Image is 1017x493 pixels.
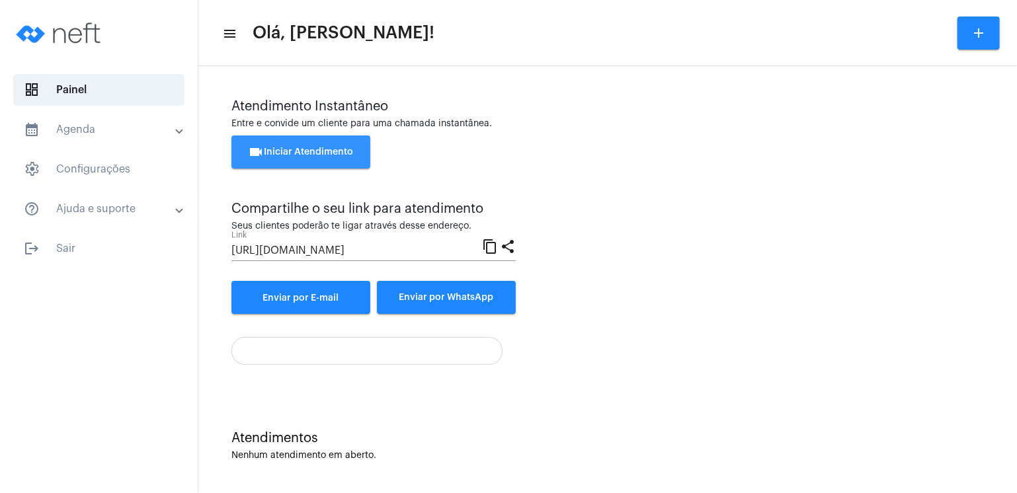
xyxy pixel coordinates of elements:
mat-icon: sidenav icon [24,201,40,217]
mat-icon: sidenav icon [24,122,40,137]
button: Enviar por WhatsApp [377,281,516,314]
mat-panel-title: Agenda [24,122,177,137]
span: Configurações [13,153,184,185]
span: Sair [13,233,184,264]
mat-icon: content_copy [482,238,498,254]
span: Olá, [PERSON_NAME]! [253,22,434,44]
span: Painel [13,74,184,106]
button: Iniciar Atendimento [231,135,370,169]
mat-icon: share [500,238,516,254]
div: Nenhum atendimento em aberto. [231,451,984,461]
div: Atendimentos [231,431,984,445]
span: sidenav icon [24,82,40,98]
span: sidenav icon [24,161,40,177]
div: Compartilhe o seu link para atendimento [231,202,516,216]
mat-icon: videocam [249,144,264,160]
div: Seus clientes poderão te ligar através desse endereço. [231,221,516,231]
div: Entre e convide um cliente para uma chamada instantânea. [231,119,984,129]
span: Enviar por E-mail [263,293,339,303]
mat-expansion-panel-header: sidenav iconAgenda [8,114,198,145]
div: Atendimento Instantâneo [231,99,984,114]
mat-expansion-panel-header: sidenav iconAjuda e suporte [8,193,198,225]
img: logo-neft-novo-2.png [11,7,110,59]
mat-icon: sidenav icon [222,26,235,42]
a: Enviar por E-mail [231,281,370,314]
mat-icon: sidenav icon [24,241,40,256]
span: Enviar por WhatsApp [399,293,494,302]
span: Iniciar Atendimento [249,147,354,157]
mat-panel-title: Ajuda e suporte [24,201,177,217]
mat-icon: add [971,25,987,41]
